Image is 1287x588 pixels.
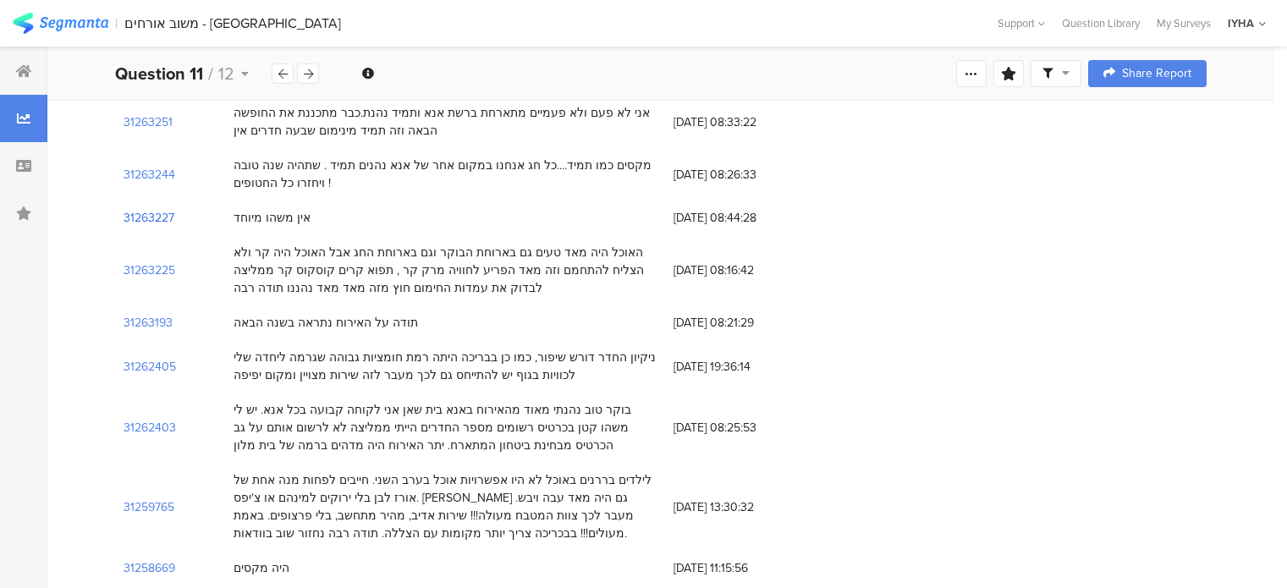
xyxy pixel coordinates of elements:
[234,401,657,454] div: בוקר טוב נהנתי מאוד מהאירוח באנא בית שאן אני לקוחה קבועה בכל אנא. יש לי משהו קטן בכרטיס רשומים מס...
[208,61,213,86] span: /
[124,209,174,227] section: 31263227
[674,314,809,332] span: [DATE] 08:21:29
[674,559,809,577] span: [DATE] 11:15:56
[234,244,657,297] div: האוכל היה מאד טעים גם בארוחת הבוקר וגם בארוחת החג אבל האוכל היה קר ולא הצליח להתחמם וזה מאד הפריע...
[124,15,341,31] div: משוב אורחים - [GEOGRAPHIC_DATA]
[674,209,809,227] span: [DATE] 08:44:28
[1122,68,1191,80] span: Share Report
[234,471,657,542] div: לילדים בררנים באוכל לא היו אפשרויות אוכל בערב השני. חייבים לפחות מנה אחת של אורז לבן בלי ירוקים ל...
[124,498,174,516] section: 31259765
[115,14,118,33] div: |
[674,498,809,516] span: [DATE] 13:30:32
[674,358,809,376] span: [DATE] 19:36:14
[674,419,809,437] span: [DATE] 08:25:53
[115,61,203,86] b: Question 11
[234,349,657,384] div: ניקיון החדר דורש שיפור, כמו כן בבריכה היתה רמת חומציות גבוהה שגרמה ליחדה שלי לכוויות בגוף יש להתי...
[13,13,108,34] img: segmanta logo
[674,166,809,184] span: [DATE] 08:26:33
[124,113,173,131] section: 31263251
[124,559,175,577] section: 31258669
[1148,15,1219,31] a: My Surveys
[234,209,311,227] div: אין משהו מיוחד
[674,261,809,279] span: [DATE] 08:16:42
[124,261,175,279] section: 31263225
[1228,15,1254,31] div: IYHA
[234,157,657,192] div: מקסים כמו תמיד....כל חג אנחנו במקום אחר של אנא נהנים תמיד . שתהיה שנה טובה ויחזרו כל החטופים !
[234,314,418,332] div: תודה על האירוח נתראה בשנה הבאה
[218,61,234,86] span: 12
[674,113,809,131] span: [DATE] 08:33:22
[124,419,176,437] section: 31262403
[998,10,1045,36] div: Support
[234,559,289,577] div: היה מקסים
[1053,15,1148,31] a: Question Library
[124,358,176,376] section: 31262405
[234,104,657,140] div: אני לא פעם ולא פעמיים מתארחת ברשת אנא ותמיד נהנת.כבר מתכננת את החופשה הבאה וזה תמיד מינימום שבעה ...
[124,166,175,184] section: 31263244
[124,314,173,332] section: 31263193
